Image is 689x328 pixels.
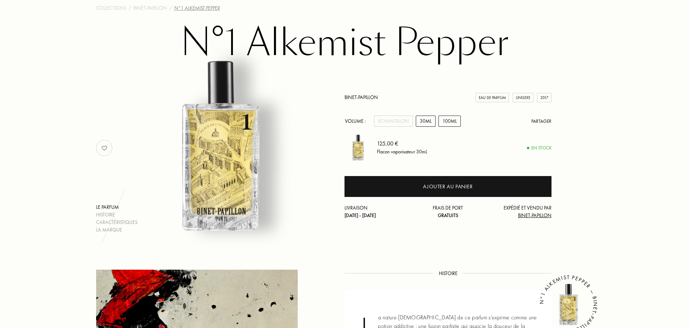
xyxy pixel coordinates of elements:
[97,141,112,155] img: no_like_p.png
[547,283,590,326] img: N°1 Alkemist Pepper
[174,4,220,12] div: N°1 Alkemist Pepper
[423,183,473,191] div: Ajouter au panier
[438,116,461,127] div: 100mL
[344,116,370,127] div: Volume :
[414,204,483,219] div: Frais de port
[476,93,509,103] div: Eau de Parfum
[131,55,310,234] img: N°1 Alkemist Pepper Binet-Papillon
[169,4,172,12] div: /
[96,203,138,211] div: Le parfum
[344,212,376,219] span: [DATE] - [DATE]
[537,93,551,103] div: 2017
[531,118,551,125] div: Partager
[96,219,138,226] div: Caractéristiques
[134,4,167,12] a: Binet-Papillon
[513,93,533,103] div: Unisexe
[374,116,413,127] div: Echantillon
[377,148,427,156] div: Flacon vaporisateur 30mL
[344,204,414,219] div: Livraison
[416,116,436,127] div: 30mL
[96,226,138,234] div: La marque
[482,204,551,219] div: Expédié et vendu par
[527,144,551,152] div: En stock
[129,4,131,12] div: /
[165,23,524,63] h1: N°1 Alkemist Pepper
[96,211,138,219] div: Histoire
[344,134,371,161] img: N°1 Alkemist Pepper Binet-Papillon
[438,212,458,219] span: Gratuits
[96,4,126,12] a: Collections
[344,94,378,100] a: Binet-Papillon
[377,139,427,148] div: 125,00 €
[518,212,551,219] span: Binet-Papillon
